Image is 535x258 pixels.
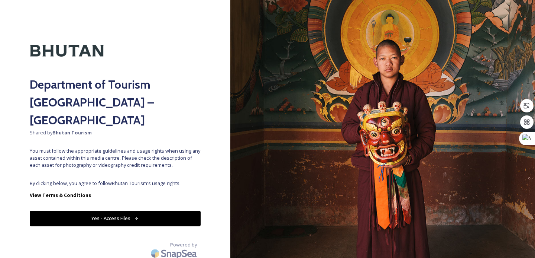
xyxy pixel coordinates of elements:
[30,30,104,72] img: Kingdom-of-Bhutan-Logo.png
[30,211,201,226] button: Yes - Access Files
[30,180,201,187] span: By clicking below, you agree to follow Bhutan Tourism 's usage rights.
[30,192,91,198] strong: View Terms & Conditions
[170,241,197,248] span: Powered by
[30,129,201,136] span: Shared by
[30,76,201,129] h2: Department of Tourism [GEOGRAPHIC_DATA] – [GEOGRAPHIC_DATA]
[30,147,201,169] span: You must follow the appropriate guidelines and usage rights when using any asset contained within...
[52,129,92,136] strong: Bhutan Tourism
[30,191,201,200] a: View Terms & Conditions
